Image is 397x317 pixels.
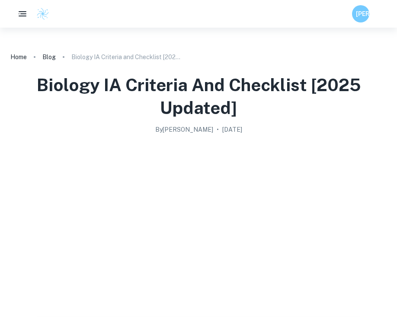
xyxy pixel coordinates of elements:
img: Clastify logo [36,7,49,20]
h2: By [PERSON_NAME] [155,125,213,134]
button: [PERSON_NAME] [352,5,369,22]
h1: Biology IA Criteria and Checklist [2025 updated] [10,73,387,120]
a: Home [10,51,27,63]
a: Blog [42,51,56,63]
h6: [PERSON_NAME] [356,9,366,19]
p: Biology IA Criteria and Checklist [2025 updated] [71,52,184,62]
h2: [DATE] [222,125,242,134]
a: Clastify logo [31,7,49,20]
p: • [217,125,219,134]
img: Biology IA Criteria and Checklist [2025 updated] cover image [26,138,371,311]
